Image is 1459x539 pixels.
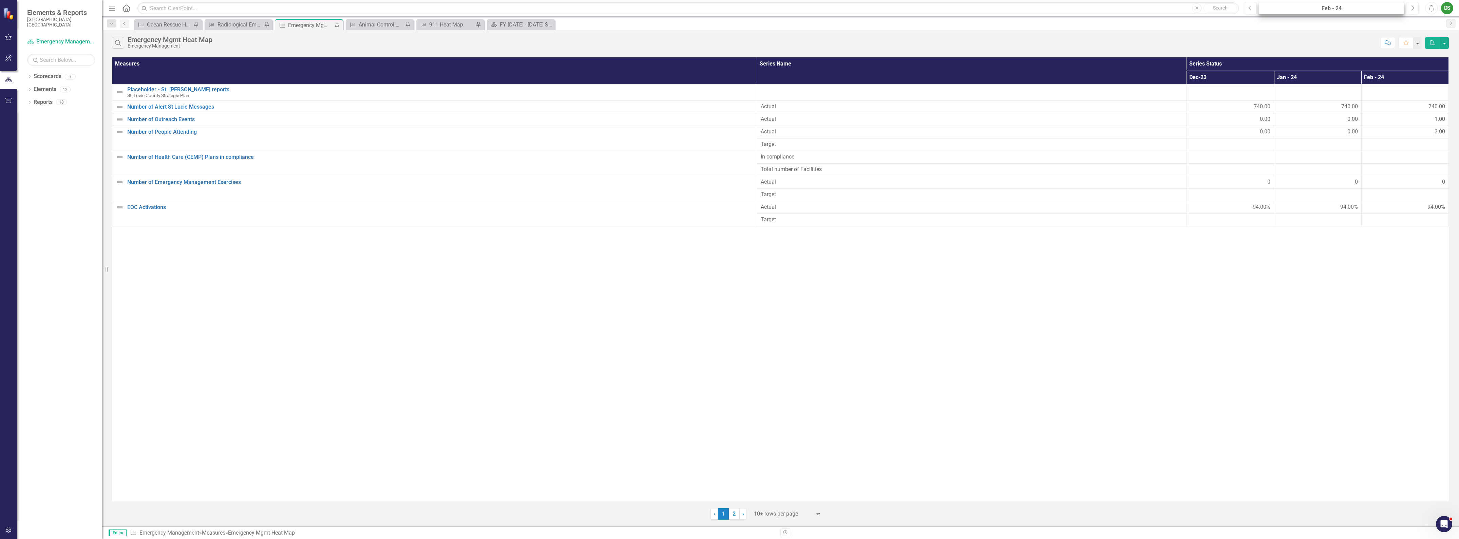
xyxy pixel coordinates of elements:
span: › [742,510,744,517]
button: Feb - 24 [1258,2,1404,14]
input: Search Below... [27,54,95,66]
td: Double-Click to Edit [1274,201,1361,213]
td: Double-Click to Edit [1361,188,1448,201]
td: Double-Click to Edit [1361,113,1448,126]
div: Emergency Mgmt Heat Map [128,36,212,43]
a: Measures [202,529,225,536]
td: Double-Click to Edit Right Click for Context Menu [112,100,757,113]
span: Target [761,191,1183,199]
td: Double-Click to Edit [1274,188,1361,201]
td: Double-Click to Edit Right Click for Context Menu [112,201,757,226]
div: Emergency Mgmt Heat Map [288,21,333,30]
span: Editor [109,529,127,536]
img: Not Defined [116,88,124,96]
small: [GEOGRAPHIC_DATA], [GEOGRAPHIC_DATA] [27,17,95,28]
button: DS [1441,2,1453,14]
td: Double-Click to Edit Right Click for Context Menu [112,84,757,100]
a: Scorecards [34,73,61,80]
a: FY [DATE] - [DATE] Strategic Plan [489,20,553,29]
div: » » [130,529,775,537]
a: EOC Activations [127,204,754,210]
span: Actual [761,115,1183,123]
td: Double-Click to Edit [757,213,1187,226]
a: Number of People Attending [127,129,754,135]
td: Double-Click to Edit [1361,163,1448,176]
td: Double-Click to Edit [757,126,1187,138]
div: 18 [56,99,67,105]
td: Double-Click to Edit [1274,126,1361,138]
td: Double-Click to Edit [1187,213,1274,226]
a: 911 Heat Map [418,20,474,29]
span: Elements & Reports [27,8,95,17]
a: 2 [729,508,740,520]
span: 0.00 [1260,115,1270,123]
td: Double-Click to Edit [1274,213,1361,226]
td: Double-Click to Edit [1187,201,1274,213]
a: Emergency Management [139,529,199,536]
td: Double-Click to Edit [1274,138,1361,151]
span: Actual [761,203,1183,211]
div: Radiological Emergency Preparedness Heat Map [217,20,262,29]
span: 94.00% [1427,203,1445,211]
a: Ocean Rescue Heat Map [136,20,192,29]
span: 0 [1442,178,1445,186]
td: Double-Click to Edit [1187,188,1274,201]
td: Double-Click to Edit [757,188,1187,201]
td: Double-Click to Edit [757,138,1187,151]
img: Not Defined [116,115,124,124]
span: 740.00 [1254,103,1270,111]
span: Actual [761,128,1183,136]
a: Elements [34,86,56,93]
div: Emergency Mgmt Heat Map [228,529,295,536]
a: Reports [34,98,53,106]
span: 1 [718,508,729,520]
a: Number of Alert St Lucie Messages [127,104,754,110]
td: Double-Click to Edit [1274,176,1361,188]
div: Ocean Rescue Heat Map [147,20,192,29]
td: Double-Click to Edit [757,201,1187,213]
span: Search [1213,5,1228,11]
span: 94.00% [1253,203,1270,211]
span: 0.00 [1347,115,1358,123]
img: Not Defined [116,128,124,136]
div: FY [DATE] - [DATE] Strategic Plan [500,20,553,29]
div: 911 Heat Map [429,20,474,29]
div: Emergency Management [128,43,212,49]
td: Double-Click to Edit [1361,100,1448,113]
a: Placeholder - St. [PERSON_NAME] reports [127,87,754,93]
span: 0 [1355,178,1358,186]
iframe: Intercom live chat [1436,516,1452,532]
div: Feb - 24 [1261,4,1402,13]
span: 0.00 [1260,128,1270,136]
span: In compliance [761,153,1183,161]
img: Not Defined [116,203,124,211]
span: 1.00 [1435,115,1445,123]
td: Double-Click to Edit [1361,176,1448,188]
a: Number of Emergency Management Exercises [127,179,754,185]
td: Double-Click to Edit [1187,138,1274,151]
div: 12 [60,87,71,92]
td: Double-Click to Edit [1361,138,1448,151]
span: 0 [1267,178,1270,186]
td: Double-Click to Edit [1187,151,1274,163]
span: 0.00 [1347,128,1358,136]
span: Target [761,216,1183,224]
img: Not Defined [116,103,124,111]
span: Total number of Facilities [761,166,1183,173]
td: Double-Click to Edit [757,176,1187,188]
span: 740.00 [1428,103,1445,111]
td: Double-Click to Edit [1187,126,1274,138]
td: Double-Click to Edit [1274,151,1361,163]
span: 94.00% [1340,203,1358,211]
span: ‹ [714,510,715,517]
img: Not Defined [116,178,124,186]
img: Not Defined [116,153,124,161]
td: Double-Click to Edit [757,163,1187,176]
span: St. Lucie County Strategic Plan [127,93,189,98]
span: Target [761,141,1183,148]
td: Double-Click to Edit [1187,100,1274,113]
span: Actual [761,103,1183,111]
span: 740.00 [1341,103,1358,111]
td: Double-Click to Edit Right Click for Context Menu [112,113,757,126]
